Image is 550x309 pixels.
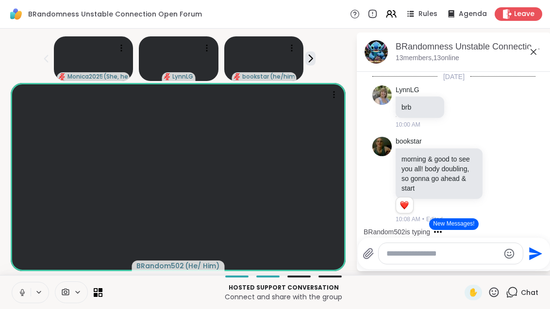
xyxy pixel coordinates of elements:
span: Chat [521,288,538,297]
span: 10:08 AM [396,215,420,224]
span: audio-muted [59,73,66,80]
p: Connect and share with the group [108,292,459,302]
span: BRandomness Unstable Connection Open Forum [28,9,202,19]
span: Rules [418,9,437,19]
div: Reaction list [396,197,413,213]
img: BRandomness Unstable Connection Open Forum, Oct 11 [365,40,388,64]
a: LynnLG [396,85,419,95]
span: BRandom502 [136,261,184,271]
textarea: Type your message [386,249,500,259]
span: LynnLG [172,73,193,81]
p: Hosted support conversation [108,283,459,292]
span: Agenda [459,9,487,19]
p: morning & good to see you all! body doubling, so gonna go ahead & start [401,154,477,193]
span: • [422,215,424,224]
button: New Messages! [429,218,478,230]
span: 10:00 AM [396,120,420,129]
span: bookstar [242,73,269,81]
span: audio-muted [164,73,170,80]
span: ( he/him ) [270,73,294,81]
span: ( She, her ) [103,73,128,81]
div: BRandomness Unstable Connection Open Forum, [DATE] [396,41,543,53]
span: ✋ [468,287,478,298]
a: bookstar [396,137,422,146]
p: brb [401,102,438,112]
span: audio-muted [233,73,240,80]
button: Send [523,243,545,264]
span: Monica2025 [67,73,102,81]
img: https://sharewell-space-live.sfo3.digitaloceanspaces.com/user-generated/535310fa-e9f2-4698-8a7d-4... [372,137,392,156]
p: 13 members, 13 online [396,53,459,63]
span: [DATE] [437,72,470,81]
img: ShareWell Logomark [8,6,24,22]
span: ( He/ Him ) [185,261,219,271]
button: Reactions: love [399,201,409,209]
span: Edited [426,215,443,224]
img: https://sharewell-space-live.sfo3.digitaloceanspaces.com/user-generated/cd0780da-9294-4886-a675-3... [372,85,392,105]
div: BRandom502 is typing [364,227,430,237]
button: Emoji picker [503,248,515,260]
span: Leave [514,9,534,19]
